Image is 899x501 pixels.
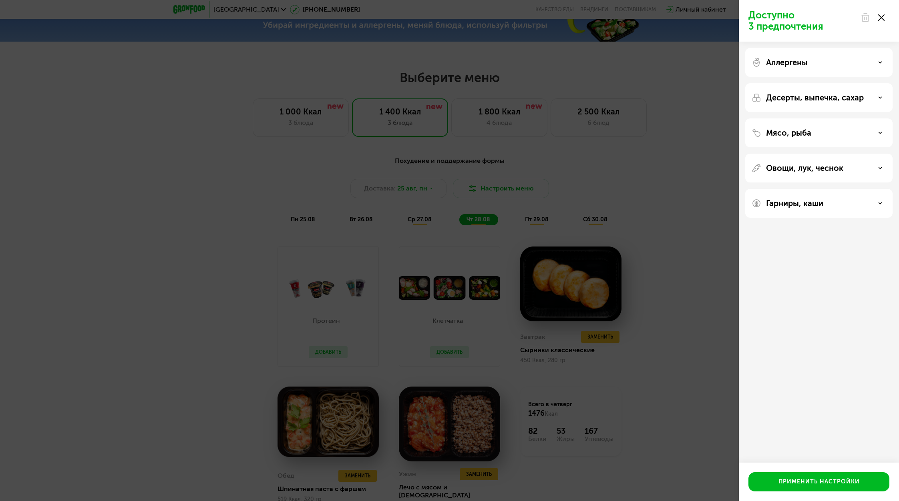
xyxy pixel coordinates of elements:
p: Доступно 3 предпочтения [748,10,856,32]
p: Десерты, выпечка, сахар [766,93,864,102]
p: Аллергены [766,58,808,67]
p: Гарниры, каши [766,198,823,208]
p: Мясо, рыба [766,128,811,138]
p: Овощи, лук, чеснок [766,163,843,173]
button: Применить настройки [748,472,889,491]
div: Применить настройки [778,478,860,486]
